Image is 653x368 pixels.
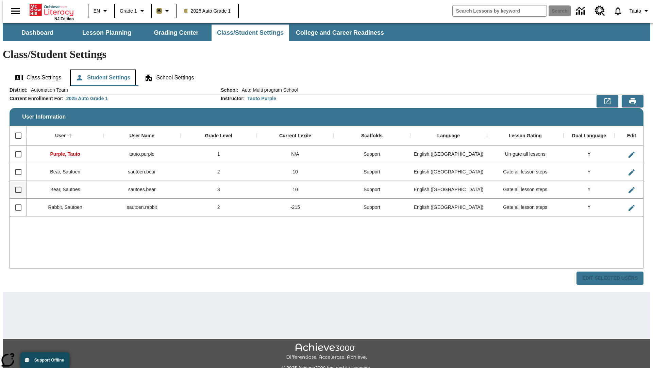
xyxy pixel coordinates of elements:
[221,96,245,102] h2: Instructor :
[48,204,82,210] span: Rabbit, Sautoen
[50,187,80,192] span: Bear, Sautoes
[120,7,137,15] span: Grade 1
[609,2,627,20] a: Notifications
[625,166,638,179] button: Edit User
[410,181,487,199] div: English (US)
[257,145,333,163] div: N/A
[103,181,180,199] div: sautoes.bear
[180,181,257,199] div: 3
[10,96,64,102] h2: Current Enrollment For :
[50,169,80,174] span: Bear, Sautoen
[487,181,564,199] div: Gate all lesson steps
[622,95,643,107] button: Print Preview
[103,199,180,216] div: sautoen.rabbit
[509,133,542,139] div: Lesson Gating
[103,145,180,163] div: tauto.purple
[28,87,68,93] span: Automation Team
[410,163,487,181] div: English (US)
[30,3,74,17] a: Home
[70,70,136,86] button: Student Settings
[180,145,257,163] div: 1
[437,133,460,139] div: Language
[10,87,28,93] h2: District :
[597,95,618,107] button: Export to CSV
[22,114,66,120] span: User Information
[90,5,112,17] button: Language: EN, Select a language
[487,199,564,216] div: Gate all lesson steps
[3,25,71,41] button: Dashboard
[572,133,606,139] div: Dual Language
[5,1,26,21] button: Open side menu
[625,183,638,197] button: Edit User
[73,25,141,41] button: Lesson Planning
[627,133,636,139] div: Edit
[3,25,390,41] div: SubNavbar
[279,133,311,139] div: Current Lexile
[103,163,180,181] div: sautoen.bear
[334,199,410,216] div: Support
[205,133,232,139] div: Grade Level
[130,133,154,139] div: User Name
[3,48,650,61] h1: Class/Student Settings
[410,199,487,216] div: English (US)
[286,343,367,361] img: Achieve3000 Differentiate Accelerate Achieve
[20,352,69,368] button: Support Offline
[50,151,80,157] span: Purple, Tauto
[212,25,289,41] button: Class/Student Settings
[334,163,410,181] div: Support
[630,7,641,15] span: Tauto
[487,145,564,163] div: Un-gate all lessons
[334,181,410,199] div: Support
[117,5,149,17] button: Grade: Grade 1, Select a grade
[564,145,615,163] div: Y
[564,199,615,216] div: Y
[625,201,638,215] button: Edit User
[290,25,389,41] button: College and Career Readiness
[94,7,100,15] span: EN
[180,163,257,181] div: 2
[34,358,64,363] span: Support Offline
[247,95,276,102] div: Tauto Purple
[257,199,333,216] div: -215
[54,17,74,21] span: NJ Edition
[10,87,643,285] div: User Information
[3,23,650,41] div: SubNavbar
[257,163,333,181] div: 10
[180,199,257,216] div: 2
[410,145,487,163] div: English (US)
[564,181,615,199] div: Y
[55,133,66,139] div: User
[361,133,383,139] div: Scaffolds
[238,87,298,93] span: Auto Multi program School
[572,2,591,20] a: Data Center
[139,70,199,86] button: School Settings
[627,5,653,17] button: Profile/Settings
[453,5,547,16] input: search field
[154,5,174,17] button: Boost Class color is light brown. Change class color
[10,70,67,86] button: Class Settings
[487,163,564,181] div: Gate all lesson steps
[66,95,108,102] div: 2025 Auto Grade 1
[564,163,615,181] div: Y
[591,2,609,20] a: Resource Center, Will open in new tab
[334,145,410,163] div: Support
[30,2,74,21] div: Home
[184,7,231,15] span: 2025 Auto Grade 1
[221,87,238,93] h2: School :
[10,70,643,86] div: Class/Student Settings
[157,6,161,15] span: B
[257,181,333,199] div: 10
[142,25,210,41] button: Grading Center
[625,148,638,162] button: Edit User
